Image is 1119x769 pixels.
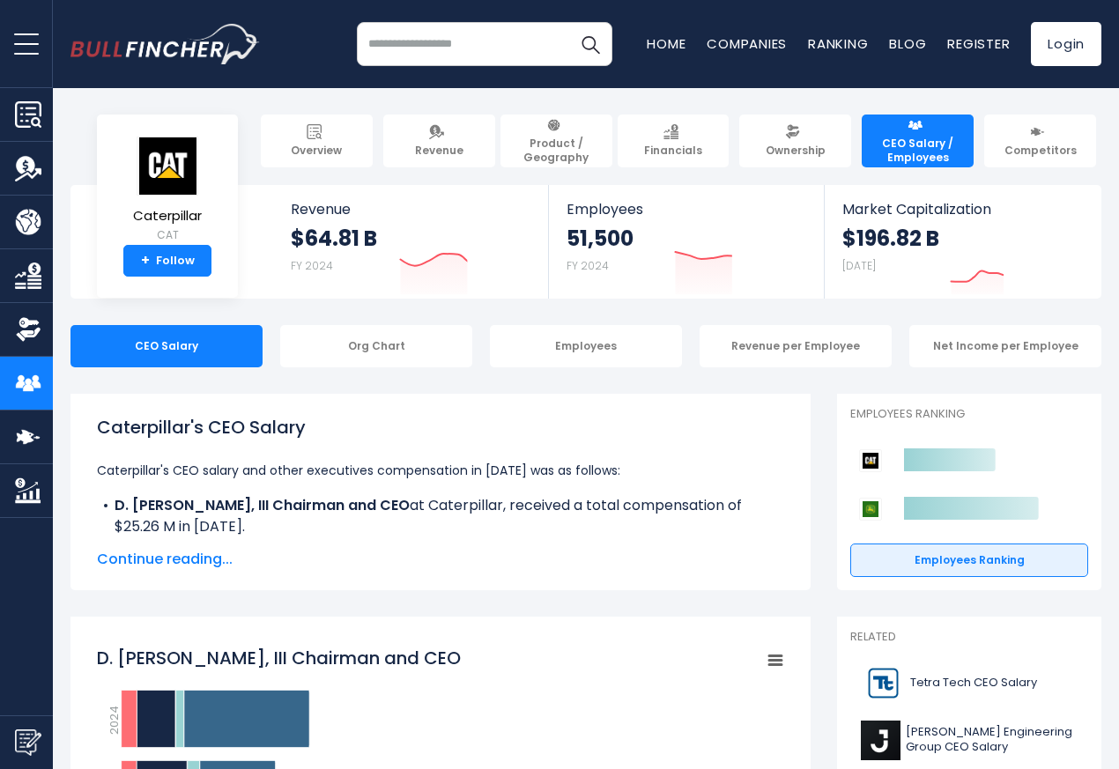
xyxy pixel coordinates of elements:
a: Overview [261,115,373,167]
span: CEO Salary / Employees [870,137,966,164]
div: Employees [490,325,682,367]
small: FY 2024 [567,258,609,273]
a: Employees 51,500 FY 2024 [549,185,823,299]
div: Org Chart [280,325,472,367]
p: Employees Ranking [850,407,1088,422]
img: Deere & Company competitors logo [859,498,882,521]
span: Market Capitalization [842,201,1082,218]
a: Tetra Tech CEO Salary [850,659,1088,707]
small: FY 2024 [291,258,333,273]
a: Ownership [739,115,851,167]
img: Caterpillar competitors logo [859,449,882,472]
strong: 51,500 [567,225,634,252]
a: Ranking [808,34,868,53]
p: Related [850,630,1088,645]
a: Register [947,34,1010,53]
a: Go to homepage [70,24,260,64]
a: [PERSON_NAME] Engineering Group CEO Salary [850,716,1088,765]
strong: + [141,253,150,269]
button: Search [568,22,612,66]
strong: $196.82 B [842,225,939,252]
img: Ownership [15,316,41,343]
h1: Caterpillar's CEO Salary [97,414,784,440]
img: J logo [861,721,900,760]
img: TTEK logo [861,663,905,703]
span: Tetra Tech CEO Salary [910,676,1037,691]
text: 2024 [106,706,122,735]
small: [DATE] [842,258,876,273]
a: Market Capitalization $196.82 B [DATE] [825,185,1100,299]
span: Ownership [766,144,826,158]
a: Financials [618,115,730,167]
span: Revenue [291,201,531,218]
a: Competitors [984,115,1096,167]
img: bullfincher logo [70,24,260,64]
a: Companies [707,34,787,53]
tspan: D. [PERSON_NAME], III Chairman and CEO [97,646,461,670]
div: Net Income per Employee [909,325,1101,367]
a: +Follow [123,245,211,277]
small: CAT [133,227,202,243]
span: Caterpillar [133,209,202,224]
b: D. [PERSON_NAME], III Chairman and CEO [115,495,410,515]
div: Revenue per Employee [700,325,892,367]
a: CEO Salary / Employees [862,115,974,167]
li: at Caterpillar, received a total compensation of $25.26 M in [DATE]. [97,495,784,537]
span: [PERSON_NAME] Engineering Group CEO Salary [906,725,1078,755]
span: Continue reading... [97,549,784,570]
a: Blog [889,34,926,53]
a: Product / Geography [500,115,612,167]
a: Revenue [383,115,495,167]
span: Overview [291,144,342,158]
strong: $64.81 B [291,225,377,252]
span: Revenue [415,144,463,158]
span: Financials [644,144,702,158]
a: Home [647,34,685,53]
span: Competitors [1004,144,1077,158]
a: Employees Ranking [850,543,1088,577]
div: CEO Salary [70,325,263,367]
span: Product / Geography [508,137,604,164]
p: Caterpillar's CEO salary and other executives compensation in [DATE] was as follows: [97,460,784,481]
span: Employees [567,201,805,218]
a: Caterpillar CAT [132,136,203,246]
a: Revenue $64.81 B FY 2024 [273,185,549,299]
a: Login [1031,22,1101,66]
